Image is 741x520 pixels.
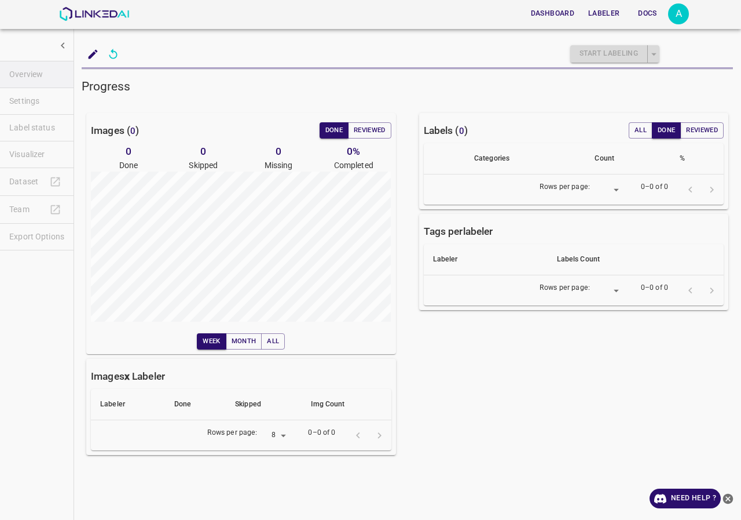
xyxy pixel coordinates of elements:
[52,35,74,56] button: show more
[424,223,493,239] h6: Tags per labeler
[548,244,724,275] th: Labels Count
[166,159,241,172] p: Skipped
[91,159,166,172] p: Done
[585,143,670,174] th: Count
[595,283,622,299] div: ​
[526,4,579,23] button: Dashboard
[130,126,135,136] span: 0
[570,45,659,63] div: split button
[166,143,241,159] h6: 0
[424,122,468,139] h6: Labels ( )
[348,122,391,139] button: Reviewed
[91,122,139,139] h6: Images ( )
[668,3,689,24] div: A
[524,2,581,26] a: Dashboard
[595,182,622,198] div: ​
[641,182,668,192] p: 0–0 of 0
[641,283,668,293] p: 0–0 of 0
[540,182,590,192] p: Rows per page:
[629,122,652,139] button: All
[91,143,166,159] h6: 0
[680,122,724,139] button: Reviewed
[316,143,391,159] h6: 0 %
[459,126,464,136] span: 0
[165,389,226,420] th: Done
[59,7,129,21] img: LinkedAI
[721,489,735,508] button: close-help
[207,428,258,438] p: Rows per page:
[241,143,316,159] h6: 0
[316,159,391,172] p: Completed
[261,333,285,350] button: All
[226,389,302,420] th: Skipped
[424,244,548,275] th: Labeler
[581,2,626,26] a: Labeler
[629,4,666,23] button: Docs
[668,3,689,24] button: Open settings
[124,370,130,382] b: x
[650,489,721,508] a: Need Help ?
[302,389,391,420] th: Img Count
[320,122,349,139] button: Done
[308,428,335,438] p: 0–0 of 0
[652,122,681,139] button: Done
[465,143,585,174] th: Categories
[91,389,165,420] th: Labeler
[262,428,289,443] div: 8
[626,2,668,26] a: Docs
[197,333,226,350] button: Week
[91,368,165,384] h6: Images Labeler
[241,159,316,172] p: Missing
[226,333,262,350] button: Month
[82,78,733,94] h5: Progress
[584,4,624,23] button: Labeler
[670,143,724,174] th: %
[540,283,590,293] p: Rows per page:
[82,43,104,65] button: add to shopping cart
